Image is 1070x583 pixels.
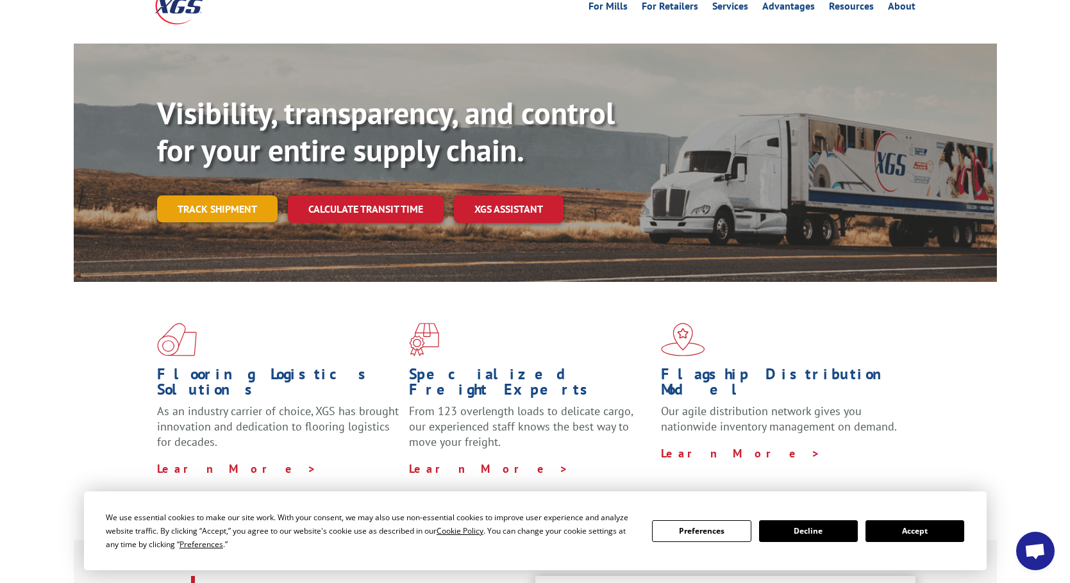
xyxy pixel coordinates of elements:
[409,461,569,476] a: Learn More >
[106,511,637,551] div: We use essential cookies to make our site work. With your consent, we may also use non-essential ...
[157,366,399,404] h1: Flooring Logistics Solutions
[759,520,858,542] button: Decline
[642,1,698,15] a: For Retailers
[180,539,223,550] span: Preferences
[589,1,628,15] a: For Mills
[157,461,317,476] a: Learn More >
[865,520,964,542] button: Accept
[288,195,444,223] a: Calculate transit time
[1016,532,1055,570] div: Open chat
[652,520,751,542] button: Preferences
[888,1,915,15] a: About
[437,525,483,536] span: Cookie Policy
[409,404,651,461] p: From 123 overlength loads to delicate cargo, our experienced staff knows the best way to move you...
[409,323,439,356] img: xgs-icon-focused-on-flooring-red
[157,93,615,170] b: Visibility, transparency, and control for your entire supply chain.
[157,404,399,449] span: As an industry carrier of choice, XGS has brought innovation and dedication to flooring logistics...
[661,366,903,404] h1: Flagship Distribution Model
[829,1,874,15] a: Resources
[762,1,815,15] a: Advantages
[409,366,651,404] h1: Specialized Freight Experts
[454,195,564,223] a: XGS ASSISTANT
[661,323,705,356] img: xgs-icon-flagship-distribution-model-red
[712,1,748,15] a: Services
[661,404,897,434] span: Our agile distribution network gives you nationwide inventory management on demand.
[157,323,197,356] img: xgs-icon-total-supply-chain-intelligence-red
[84,491,987,570] div: Cookie Consent Prompt
[157,195,278,222] a: Track shipment
[661,446,821,461] a: Learn More >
